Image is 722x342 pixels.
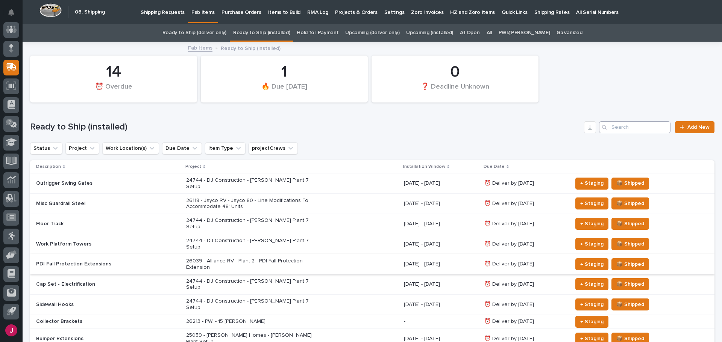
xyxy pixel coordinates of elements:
p: ⏰ Deliver by [DATE] [484,241,566,247]
p: ⏰ Deliver by [DATE] [484,180,566,187]
button: Due Date [162,142,202,154]
p: PDI Fall Protection Extensions [36,261,168,267]
span: 📦 Shipped [616,300,644,309]
p: [DATE] - [DATE] [404,259,441,267]
span: 📦 Shipped [616,219,644,228]
a: Hold for Payment [297,24,338,42]
span: ← Staging [580,219,604,228]
span: 📦 Shipped [616,280,644,289]
p: Work Platform Towers [36,241,168,247]
a: All [487,24,492,42]
p: 24744 - DJ Construction - [PERSON_NAME] Plant 7 Setup [186,298,318,311]
span: 📦 Shipped [616,260,644,269]
p: [DATE] - [DATE] [404,240,441,247]
span: ← Staging [580,199,604,208]
span: ← Staging [580,179,604,188]
button: Project [65,142,99,154]
p: ⏰ Deliver by [DATE] [484,318,566,325]
p: Ready to Ship (installed) [221,44,281,52]
p: Outrigger Swing Gates [36,180,168,187]
a: All Open [460,24,480,42]
a: Ready to Ship (deliver only) [162,24,226,42]
button: ← Staging [575,278,608,290]
div: 14 [43,63,184,81]
p: Description [36,163,61,171]
tr: Sidewall Hooks24744 - DJ Construction - [PERSON_NAME] Plant 7 Setup[DATE] - [DATE][DATE] - [DATE]... [30,294,714,315]
button: Item Type [205,142,246,154]
p: [DATE] - [DATE] [404,219,441,227]
p: Bumper Extensions [36,336,168,342]
tr: Floor Track24744 - DJ Construction - [PERSON_NAME] Plant 7 Setup[DATE] - [DATE][DATE] - [DATE] ⏰ ... [30,214,714,234]
p: ⏰ Deliver by [DATE] [484,301,566,308]
span: ← Staging [580,317,604,326]
p: ⏰ Deliver by [DATE] [484,281,566,288]
button: Status [30,142,62,154]
button: ← Staging [575,316,608,328]
p: Floor Track [36,221,168,227]
p: 24744 - DJ Construction - [PERSON_NAME] Plant 7 Setup [186,238,318,250]
p: ⏰ Deliver by [DATE] [484,261,566,267]
p: Misc Guardrail Steel [36,200,168,207]
p: [DATE] - [DATE] [404,280,441,288]
tr: Work Platform Towers24744 - DJ Construction - [PERSON_NAME] Plant 7 Setup[DATE] - [DATE][DATE] - ... [30,234,714,254]
a: Ready to Ship (installed) [233,24,290,42]
a: Fab Items [188,43,212,52]
span: ← Staging [580,300,604,309]
button: 📦 Shipped [611,238,649,250]
a: Upcoming (deliver only) [345,24,399,42]
button: 📦 Shipped [611,258,649,270]
button: Notifications [3,5,19,20]
a: PWI/[PERSON_NAME] [499,24,550,42]
span: Add New [687,125,710,130]
input: Search [599,121,670,133]
div: ❓ Deadline Unknown [384,82,526,98]
p: Sidewall Hooks [36,301,168,308]
button: 📦 Shipped [611,197,649,209]
div: 🔥 Due [DATE] [214,82,355,98]
p: [DATE] - [DATE] [404,199,441,207]
p: [DATE] - [DATE] [404,179,441,187]
p: [DATE] - [DATE] [404,300,441,308]
p: Due Date [484,163,505,171]
span: 📦 Shipped [616,179,644,188]
button: ← Staging [575,178,608,190]
tr: Collector Brackets26213 - PWI - 15 [PERSON_NAME]-- ⏰ Deliver by [DATE]← Staging [30,315,714,328]
p: 24744 - DJ Construction - [PERSON_NAME] Plant 7 Setup [186,278,318,291]
tr: Misc Guardrail Steel26118 - Jayco RV - Jayco 80 - Line Modifications To Accommodate 48' Units[DAT... [30,193,714,214]
button: 📦 Shipped [611,218,649,230]
p: 24744 - DJ Construction - [PERSON_NAME] Plant 7 Setup [186,177,318,190]
p: 26039 - Alliance RV - Plant 2 - PDI Fall Protection Extension [186,258,318,271]
a: Upcoming (installed) [406,24,453,42]
p: Cap Set - Electrification [36,281,168,288]
button: ← Staging [575,197,608,209]
p: Installation Window [403,163,445,171]
button: 📦 Shipped [611,178,649,190]
p: 24744 - DJ Construction - [PERSON_NAME] Plant 7 Setup [186,217,318,230]
p: - [404,317,407,325]
p: ⏰ Deliver by [DATE] [484,200,566,207]
div: Notifications [9,9,19,21]
p: Project [185,163,201,171]
img: Workspace Logo [39,3,62,17]
tr: Cap Set - Electrification24744 - DJ Construction - [PERSON_NAME] Plant 7 Setup[DATE] - [DATE][DAT... [30,274,714,295]
p: ⏰ Deliver by [DATE] [484,336,566,342]
p: [DATE] - [DATE] [404,334,441,342]
button: ← Staging [575,298,608,310]
button: 📦 Shipped [611,298,649,310]
p: 26118 - Jayco RV - Jayco 80 - Line Modifications To Accommodate 48' Units [186,197,318,210]
p: Collector Brackets [36,318,168,325]
h2: 06. Shipping [75,9,105,15]
span: ← Staging [580,280,604,289]
button: 📦 Shipped [611,278,649,290]
h1: Ready to Ship (installed) [30,122,581,133]
button: ← Staging [575,218,608,230]
button: projectCrews [249,142,298,154]
p: 26213 - PWI - 15 [PERSON_NAME] [186,318,318,325]
span: ← Staging [580,240,604,249]
span: 📦 Shipped [616,199,644,208]
div: 1 [214,63,355,81]
tr: PDI Fall Protection Extensions26039 - Alliance RV - Plant 2 - PDI Fall Protection Extension[DATE]... [30,254,714,274]
span: ← Staging [580,260,604,269]
button: users-avatar [3,322,19,338]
